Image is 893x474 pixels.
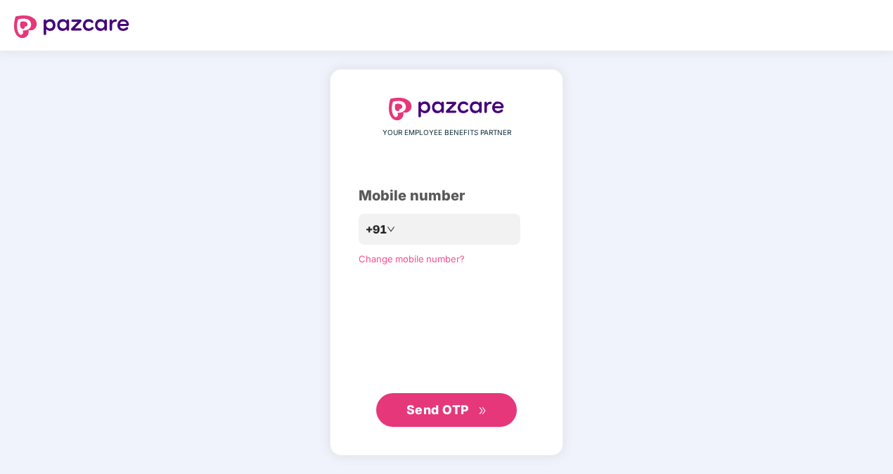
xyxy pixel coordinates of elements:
[383,127,511,139] span: YOUR EMPLOYEE BENEFITS PARTNER
[359,185,534,207] div: Mobile number
[366,221,387,238] span: +91
[376,393,517,427] button: Send OTPdouble-right
[478,406,487,416] span: double-right
[359,253,465,264] a: Change mobile number?
[14,15,129,38] img: logo
[389,98,504,120] img: logo
[387,225,395,233] span: down
[406,402,469,417] span: Send OTP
